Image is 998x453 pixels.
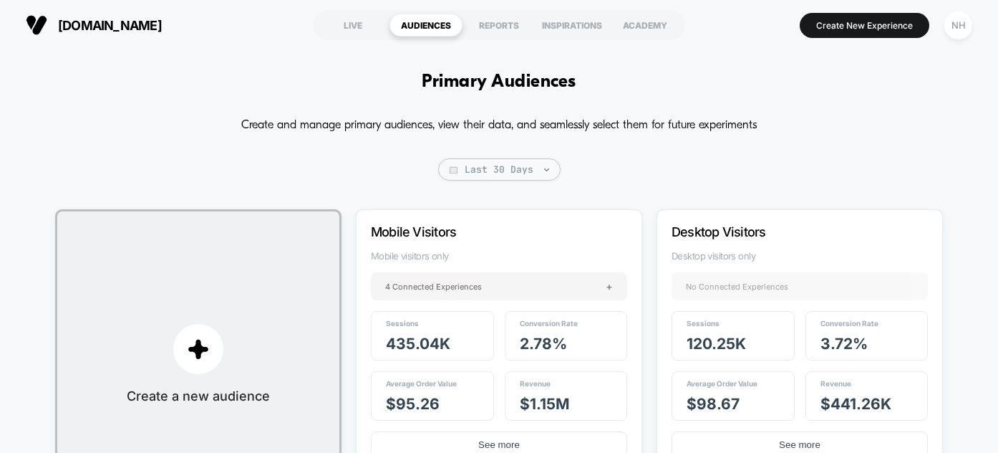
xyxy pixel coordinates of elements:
p: Mobile Visitors [371,224,588,239]
span: 2.78 % [520,335,567,353]
button: NH [940,11,977,40]
span: Desktop visitors only [672,250,928,262]
div: LIVE [316,14,389,37]
img: Visually logo [26,14,47,36]
img: end [544,168,549,171]
button: Create New Experience [800,13,929,38]
img: calendar [450,166,457,173]
span: 435.04k [386,335,450,353]
span: + [606,280,613,293]
span: Create a new audience [127,388,270,404]
span: 3.72 % [820,335,868,353]
span: Last 30 Days [438,158,561,181]
span: Revenue [820,379,851,388]
span: 120.25k [687,335,746,353]
button: [DOMAIN_NAME] [21,14,166,37]
span: $ 441.26k [820,395,891,413]
div: NH [944,11,972,39]
span: Sessions [687,319,720,328]
span: Revenue [520,379,551,388]
div: AUDIENCES [389,14,462,37]
span: $ 98.67 [687,395,740,413]
div: REPORTS [462,14,536,37]
h1: Primary Audiences [422,72,576,92]
p: Desktop Visitors [672,224,889,239]
div: INSPIRATIONS [536,14,609,37]
span: Mobile visitors only [371,250,627,262]
span: Conversion Rate [520,319,578,328]
span: Average Order Value [687,379,757,388]
span: 4 Connected Experiences [385,282,482,292]
div: ACADEMY [609,14,682,37]
span: Sessions [386,319,419,328]
span: $ 1.15M [520,395,570,413]
p: Create and manage primary audiences, view their data, and seamlessly select them for future exper... [241,114,757,137]
span: [DOMAIN_NAME] [58,18,162,33]
span: Conversion Rate [820,319,878,328]
span: Average Order Value [386,379,457,388]
span: $ 95.26 [386,395,440,413]
img: plus [188,338,209,360]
